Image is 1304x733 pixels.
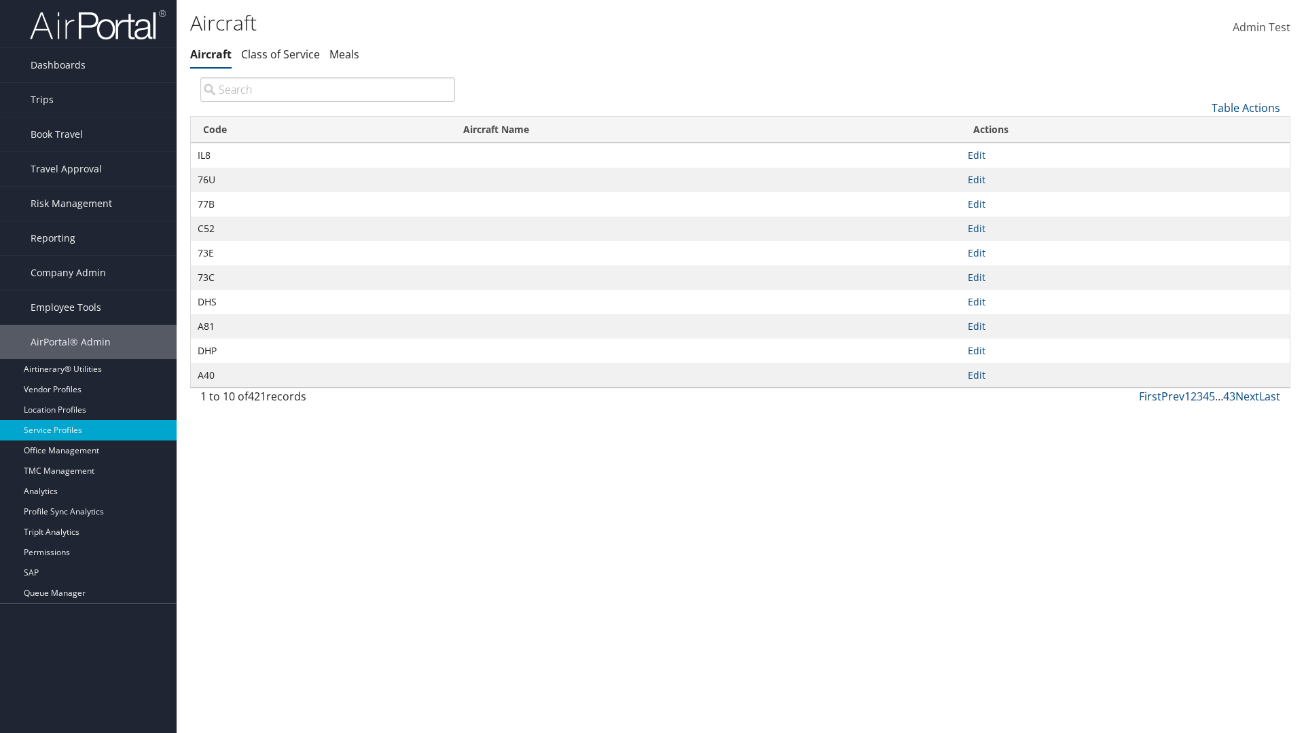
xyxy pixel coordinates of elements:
[1235,389,1259,404] a: Next
[1223,389,1235,404] a: 43
[191,339,451,363] td: DHP
[968,149,985,162] a: Edit
[191,241,451,265] td: 73E
[191,217,451,241] td: C52
[191,363,451,388] td: A40
[1139,389,1161,404] a: First
[1191,389,1197,404] a: 2
[329,47,359,62] a: Meals
[31,256,106,290] span: Company Admin
[200,388,455,411] div: 1 to 10 of records
[961,117,1290,143] th: Actions
[1209,389,1215,404] a: 5
[451,117,961,143] th: Aircraft Name: activate to sort column descending
[1215,389,1223,404] span: …
[31,221,75,255] span: Reporting
[31,325,111,359] span: AirPortal® Admin
[968,344,985,357] a: Edit
[191,117,451,143] th: Code: activate to sort column ascending
[190,9,924,37] h1: Aircraft
[30,9,166,41] img: airportal-logo.png
[31,117,83,151] span: Book Travel
[31,48,86,82] span: Dashboards
[968,271,985,284] a: Edit
[191,265,451,290] td: 73C
[1233,7,1290,49] a: Admin Test
[191,143,451,168] td: IL8
[248,389,266,404] span: 421
[1161,389,1184,404] a: Prev
[968,369,985,381] a: Edit
[968,222,985,235] a: Edit
[968,320,985,333] a: Edit
[31,290,101,324] span: Employee Tools
[1184,389,1191,404] a: 1
[190,47,232,62] a: Aircraft
[968,173,985,186] a: Edit
[1259,389,1280,404] a: Last
[200,77,455,102] input: Search
[31,187,112,221] span: Risk Management
[241,47,320,62] a: Class of Service
[1233,20,1290,35] span: Admin Test
[191,314,451,339] td: A81
[1212,100,1280,115] a: Table Actions
[191,192,451,217] td: 77B
[191,168,451,192] td: 76U
[1203,389,1209,404] a: 4
[31,152,102,186] span: Travel Approval
[1197,389,1203,404] a: 3
[968,246,985,259] a: Edit
[968,295,985,308] a: Edit
[191,290,451,314] td: DHS
[31,83,54,117] span: Trips
[968,198,985,210] a: Edit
